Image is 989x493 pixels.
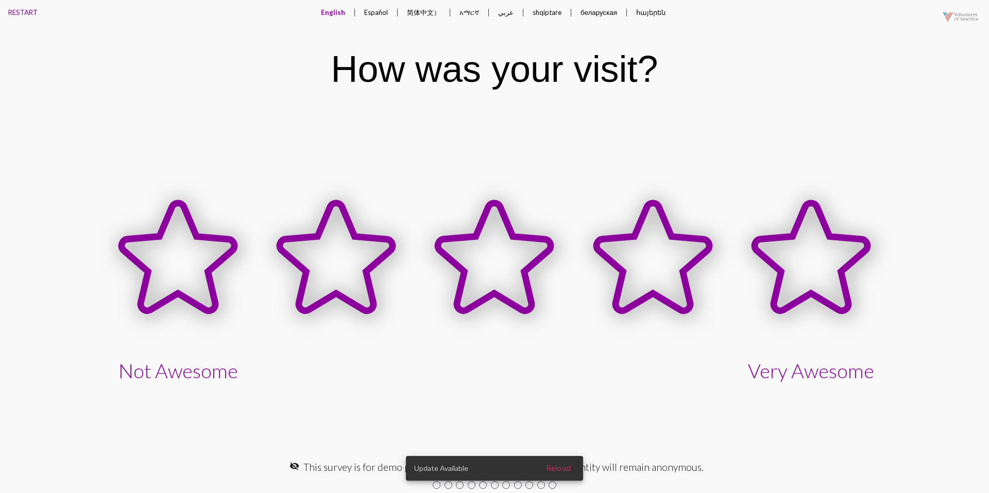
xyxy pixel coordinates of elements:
[547,464,571,473] span: Reload
[935,3,986,31] img: VOAmerica-1920-logo-pos-alpha-20210513.png
[331,48,658,90] div: How was your visit?
[303,461,704,473] span: This survey is for demo purposes, we value your privacy, your identity will remain anonymous.
[538,459,579,478] button: Reload
[414,463,468,473] span: Update Available
[289,461,299,471] mat-icon: visibility_off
